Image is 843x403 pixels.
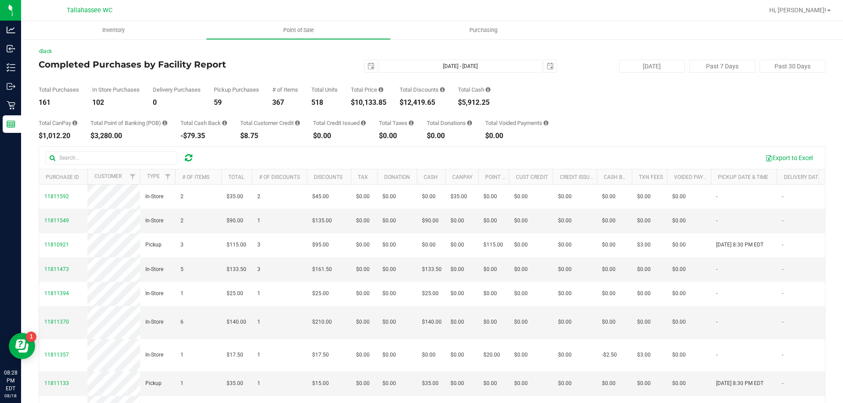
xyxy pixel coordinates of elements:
i: Sum of the total taxes for all purchases in the date range. [409,120,414,126]
span: - [782,289,783,298]
span: $0.00 [672,351,686,359]
span: 2 [180,217,184,225]
div: Total Cash [458,87,490,93]
span: 1 [257,351,260,359]
div: Total Donations [427,120,472,126]
span: - [782,318,783,326]
a: Cust Credit [516,174,548,180]
span: $0.00 [450,379,464,388]
div: $3,280.00 [90,132,167,139]
div: 518 [311,99,338,106]
span: $0.00 [356,379,370,388]
a: Voided Payment [674,174,717,180]
span: In-Store [145,265,163,274]
span: $140.00 [422,318,442,326]
a: Back [39,48,52,54]
span: 11811473 [44,266,69,272]
span: Hi, [PERSON_NAME]! [769,7,826,14]
button: Past 30 Days [760,60,825,73]
span: $140.00 [227,318,246,326]
span: $25.00 [227,289,243,298]
div: Total Price [351,87,386,93]
span: $133.50 [422,265,442,274]
a: # of Discounts [259,174,300,180]
div: Total Taxes [379,120,414,126]
span: $0.00 [672,265,686,274]
span: - [782,351,783,359]
span: In-Store [145,217,163,225]
button: Past 7 Days [689,60,755,73]
span: $0.00 [450,265,464,274]
span: - [782,241,783,249]
div: $5,912.25 [458,99,490,106]
a: Point of Sale [206,21,391,39]
span: $115.00 [483,241,503,249]
span: $0.00 [558,289,572,298]
span: $0.00 [602,379,616,388]
span: $0.00 [514,318,528,326]
a: Discounts [314,174,342,180]
span: 11811133 [44,380,69,386]
i: Sum of the successful, non-voided point-of-banking payment transactions, both via payment termina... [162,120,167,126]
span: $0.00 [483,265,497,274]
span: $0.00 [558,379,572,388]
span: $0.00 [450,241,464,249]
span: $0.00 [356,217,370,225]
div: Total Units [311,87,338,93]
span: $0.00 [382,289,396,298]
span: 1 [180,379,184,388]
span: $0.00 [637,379,651,388]
span: $0.00 [483,193,497,201]
i: Sum of all voided payment transaction amounts, excluding tips and transaction fees, for all purch... [544,120,548,126]
span: $115.00 [227,241,246,249]
div: $0.00 [485,132,548,139]
span: $0.00 [450,351,464,359]
span: $0.00 [422,241,436,249]
span: $0.00 [558,193,572,201]
span: $0.00 [558,217,572,225]
inline-svg: Outbound [7,82,15,91]
div: $0.00 [313,132,366,139]
h4: Completed Purchases by Facility Report [39,60,301,69]
div: Total Purchases [39,87,79,93]
a: Point of Banking (POB) [485,174,548,180]
span: $0.00 [672,193,686,201]
span: 1 [257,318,260,326]
span: Pickup [145,379,162,388]
span: $95.00 [312,241,329,249]
inline-svg: Inventory [7,63,15,72]
div: Total Cash Back [180,120,227,126]
span: $0.00 [356,265,370,274]
span: 5 [180,265,184,274]
a: Delivery Date [784,174,821,180]
span: Point of Sale [271,26,326,34]
span: $0.00 [672,289,686,298]
a: CanPay [452,174,472,180]
span: $0.00 [450,318,464,326]
div: $0.00 [427,132,472,139]
p: 08/18 [4,392,17,399]
div: In Store Purchases [92,87,140,93]
i: Sum of all account credit issued for all refunds from returned purchases in the date range. [361,120,366,126]
div: Total Point of Banking (POB) [90,120,167,126]
span: $0.00 [450,217,464,225]
span: Purchasing [458,26,509,34]
span: $0.00 [382,351,396,359]
a: Pickup Date & Time [718,174,768,180]
span: In-Store [145,289,163,298]
span: [DATE] 8:30 PM EDT [716,379,764,388]
span: $0.00 [602,217,616,225]
span: 1 [257,379,260,388]
span: $0.00 [558,241,572,249]
span: $0.00 [483,318,497,326]
span: [DATE] 8:30 PM EDT [716,241,764,249]
span: 2 [180,193,184,201]
div: $8.75 [240,132,300,139]
i: Sum of the successful, non-voided payments using account credit for all purchases in the date range. [295,120,300,126]
span: select [365,60,377,72]
span: 11811357 [44,352,69,358]
span: - [716,289,717,298]
span: Inventory [90,26,137,34]
span: $0.00 [514,379,528,388]
span: $35.00 [227,379,243,388]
